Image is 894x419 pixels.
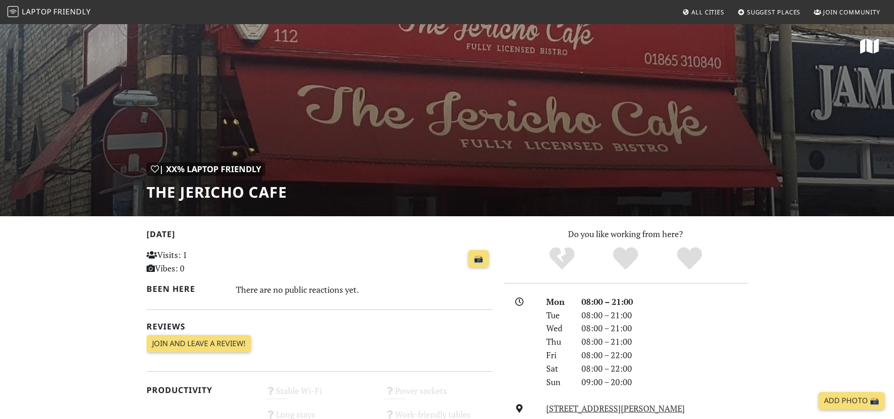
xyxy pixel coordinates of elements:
span: Join Community [823,8,880,16]
div: No [530,246,594,271]
div: 09:00 – 20:00 [576,375,753,389]
div: Yes [594,246,658,271]
a: 📸 [468,250,489,268]
a: [STREET_ADDRESS][PERSON_NAME] [546,403,685,414]
h2: Reviews [147,322,492,331]
div: Fri [541,348,576,362]
a: Join and leave a review! [147,335,251,353]
h2: Productivity [147,385,255,395]
img: LaptopFriendly [7,6,19,17]
span: Suggest Places [747,8,801,16]
h2: Been here [147,284,225,294]
div: Mon [541,295,576,309]
div: Sun [541,375,576,389]
div: 08:00 – 22:00 [576,348,753,362]
div: Sat [541,362,576,375]
div: Wed [541,322,576,335]
div: 08:00 – 22:00 [576,362,753,375]
span: Friendly [53,6,90,17]
div: 08:00 – 21:00 [576,322,753,335]
a: Add Photo 📸 [818,392,885,410]
h1: The Jericho Cafe [147,183,287,201]
span: All Cities [691,8,724,16]
a: Join Community [810,4,884,20]
a: All Cities [678,4,728,20]
div: 08:00 – 21:00 [576,335,753,348]
div: Stable Wi-Fi [260,383,379,407]
p: Do you like working from here? [504,227,747,241]
div: Power sockets [379,383,498,407]
div: Definitely! [658,246,722,271]
div: Tue [541,309,576,322]
div: There are no public reactions yet. [236,282,493,297]
a: Suggest Places [734,4,805,20]
div: | XX% Laptop Friendly [147,162,265,176]
div: 08:00 – 21:00 [576,295,753,309]
h2: [DATE] [147,229,492,243]
div: Thu [541,335,576,348]
div: 08:00 – 21:00 [576,309,753,322]
span: Laptop [22,6,52,17]
p: Visits: 1 Vibes: 0 [147,248,255,275]
a: LaptopFriendly LaptopFriendly [7,4,91,20]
